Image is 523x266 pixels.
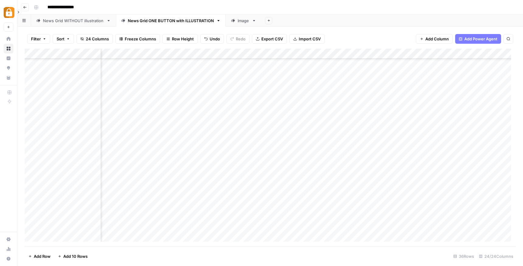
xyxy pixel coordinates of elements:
div: News Grid ONE BUTTON with ILLUSTRATION [128,18,214,24]
button: 24 Columns [76,34,113,44]
span: Freeze Columns [125,36,156,42]
a: Usage [4,244,13,254]
button: Export CSV [252,34,287,44]
span: Sort [57,36,65,42]
div: News Grid WITHOUT illustration [43,18,104,24]
button: Row Height [162,34,198,44]
button: Filter [27,34,50,44]
span: Row Height [172,36,194,42]
a: News Grid WITHOUT illustration [31,15,116,27]
a: Your Data [4,73,13,83]
a: Opportunities [4,63,13,73]
a: Browse [4,44,13,53]
button: Add 10 Rows [54,251,91,261]
button: Import CSV [289,34,325,44]
a: Settings [4,234,13,244]
button: Help + Support [4,254,13,264]
button: Undo [200,34,224,44]
button: Add Column [416,34,453,44]
button: Add Row [25,251,54,261]
button: Workspace: Adzz [4,5,13,20]
span: Import CSV [299,36,321,42]
a: News Grid ONE BUTTON with ILLUSTRATION [116,15,226,27]
span: Add Row [34,253,51,259]
a: Insights [4,53,13,63]
button: Add Power Agent [455,34,501,44]
div: 24/24 Columns [476,251,516,261]
button: Sort [53,34,74,44]
span: Add Power Agent [464,36,497,42]
button: Freeze Columns [115,34,160,44]
span: Undo [210,36,220,42]
div: 36 Rows [451,251,476,261]
a: Home [4,34,13,44]
a: Image [226,15,261,27]
span: Filter [31,36,41,42]
span: Export CSV [261,36,283,42]
span: 24 Columns [86,36,109,42]
span: Add 10 Rows [63,253,88,259]
div: Image [238,18,249,24]
button: Redo [226,34,249,44]
span: Add Column [425,36,449,42]
img: Adzz Logo [4,7,15,18]
span: Redo [236,36,246,42]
